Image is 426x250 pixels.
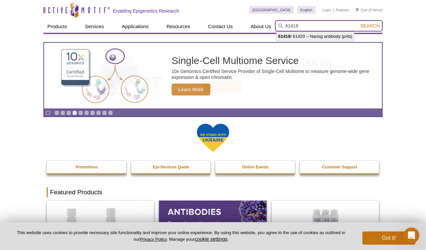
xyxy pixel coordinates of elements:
[172,84,210,95] span: Learn More
[322,165,357,169] strong: Customer Support
[131,161,211,173] a: Epi-Services Quote
[45,110,50,115] a: Toggle autoplay
[153,165,189,169] strong: Epi-Services Quote
[356,8,359,11] img: Your Cart
[60,110,65,115] a: Go to slide 2
[102,110,107,115] a: Go to slide 9
[215,161,295,173] a: Online Events
[44,43,382,108] article: Single-Cell Multiome Service
[242,165,269,169] strong: Online Events
[277,32,354,41] li: / 61420 – Nanog antibody (pAb)
[360,23,380,29] span: Search
[356,8,367,12] a: Cart
[76,165,98,169] strong: Promotions
[336,8,349,12] a: Register
[55,45,154,106] img: Single-Cell Multiome Service
[163,20,194,33] a: Resources
[54,110,59,115] a: Go to slide 1
[72,110,77,115] a: Go to slide 4
[113,8,179,14] h2: Enabling Epigenetics Research
[44,43,382,108] a: Single-Cell Multiome Service Single-Cell Multiome Service 10x Genomics Certified Service Provider...
[194,236,227,242] button: cookie settings
[172,56,379,66] h2: Single-Cell Multiome Service
[47,161,127,173] a: Promotions
[81,20,108,33] a: Services
[118,20,153,33] a: Applications
[358,23,382,29] button: Search
[247,20,275,33] a: About Us
[297,6,316,14] a: English
[96,110,101,115] a: Go to slide 8
[300,161,380,173] a: Customer Support
[47,187,379,197] h2: Featured Products
[322,8,331,12] a: Login
[278,34,291,39] strong: 61419
[403,227,419,243] iframe: Intercom live chat
[11,230,351,242] p: This website uses cookies to provide necessary site functionality and improve your online experie...
[108,110,113,115] a: Go to slide 10
[43,20,71,33] a: Products
[140,237,167,242] a: Privacy Policy
[275,20,383,31] input: Keyword, Cat. No.
[249,6,294,14] a: [GEOGRAPHIC_DATA]
[172,68,379,80] p: 10x Genomics Certified Service Provider of Single-Cell Multiome to measure genome-wide gene expre...
[66,110,71,115] a: Go to slide 3
[90,110,95,115] a: Go to slide 7
[362,231,415,245] button: Got it!
[204,20,237,33] a: Contact Us
[84,110,89,115] a: Go to slide 6
[196,123,230,153] img: We Stand With Ukraine
[356,6,383,14] li: (0 items)
[78,110,83,115] a: Go to slide 5
[333,6,334,14] li: |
